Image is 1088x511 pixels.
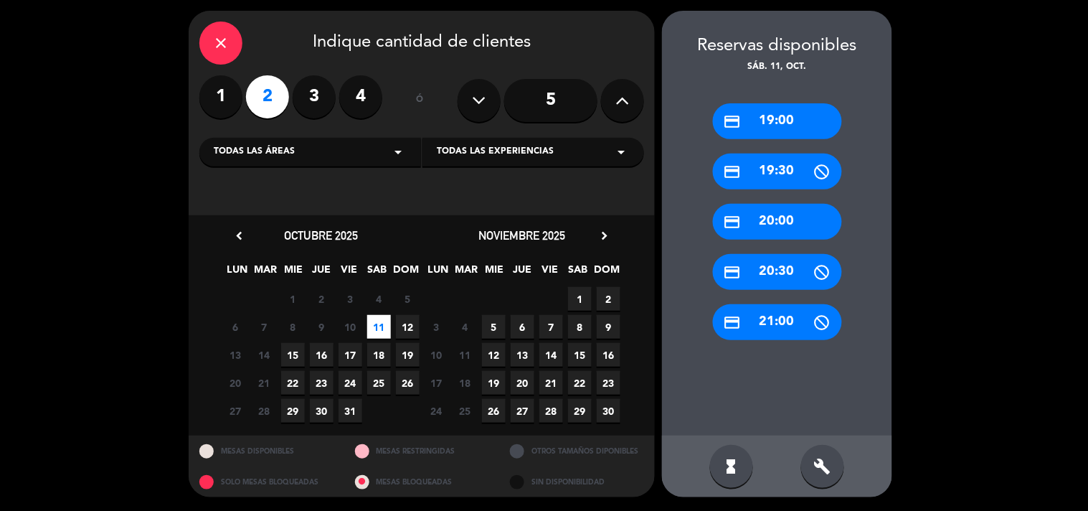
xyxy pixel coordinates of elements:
span: 21 [252,371,276,395]
span: Todas las áreas [214,145,295,159]
span: MAR [254,261,278,285]
span: 29 [281,399,305,423]
div: 20:30 [713,254,842,290]
span: 10 [339,315,362,339]
span: 22 [281,371,305,395]
span: 25 [453,399,477,423]
span: 29 [568,399,592,423]
span: 17 [339,343,362,367]
span: 8 [568,315,592,339]
span: DOM [595,261,618,285]
span: octubre 2025 [285,228,359,243]
span: 26 [396,371,420,395]
span: DOM [394,261,417,285]
span: 31 [339,399,362,423]
span: 16 [310,343,334,367]
div: sáb. 11, oct. [662,60,892,75]
span: 13 [224,343,247,367]
span: 15 [281,343,305,367]
div: SOLO MESAS BLOQUEADAS [189,467,344,497]
span: 3 [339,287,362,311]
div: 21:00 [713,304,842,340]
span: 6 [511,315,534,339]
div: MESAS DISPONIBLES [189,436,344,467]
span: 11 [367,315,391,339]
span: 2 [310,287,334,311]
span: 16 [597,343,620,367]
span: 5 [396,287,420,311]
span: 27 [224,399,247,423]
div: OTROS TAMAÑOS DIPONIBLES [499,436,655,467]
span: 6 [224,315,247,339]
span: 30 [597,399,620,423]
i: credit_card [724,314,742,332]
span: 14 [252,343,276,367]
span: LUN [226,261,250,285]
span: 5 [482,315,506,339]
span: LUN [427,261,450,285]
span: 13 [511,343,534,367]
span: 9 [597,315,620,339]
div: MESAS BLOQUEADAS [344,467,500,497]
i: arrow_drop_down [612,144,630,161]
label: 4 [339,75,382,118]
span: 24 [425,399,448,423]
span: 30 [310,399,334,423]
span: MIE [483,261,506,285]
span: 18 [453,371,477,395]
span: 2 [597,287,620,311]
div: 20:00 [713,204,842,240]
div: MESAS RESTRINGIDAS [344,436,500,467]
span: 20 [224,371,247,395]
i: arrow_drop_down [389,144,407,161]
span: 7 [252,315,276,339]
label: 2 [246,75,289,118]
div: Indique cantidad de clientes [199,22,644,65]
span: 9 [310,315,334,339]
span: 4 [453,315,477,339]
span: VIE [539,261,562,285]
div: ó [397,75,443,126]
span: 18 [367,343,391,367]
span: 7 [539,315,563,339]
span: 28 [252,399,276,423]
span: 15 [568,343,592,367]
i: credit_card [724,113,742,131]
span: 24 [339,371,362,395]
span: 20 [511,371,534,395]
span: SAB [567,261,590,285]
span: 14 [539,343,563,367]
span: 21 [539,371,563,395]
span: 11 [453,343,477,367]
span: 12 [482,343,506,367]
span: 1 [568,287,592,311]
i: credit_card [724,163,742,181]
i: build [814,458,831,475]
span: 23 [310,371,334,395]
div: SIN DISPONIBILIDAD [499,467,655,497]
div: Reservas disponibles [662,32,892,60]
i: hourglass_full [723,458,740,475]
span: 19 [396,343,420,367]
span: 19 [482,371,506,395]
label: 3 [293,75,336,118]
i: credit_card [724,213,742,231]
i: chevron_left [232,228,247,243]
span: 10 [425,343,448,367]
div: 19:00 [713,103,842,139]
span: 8 [281,315,305,339]
i: close [212,34,230,52]
span: 27 [511,399,534,423]
label: 1 [199,75,242,118]
span: MAR [455,261,478,285]
span: noviembre 2025 [479,228,566,243]
span: JUE [310,261,334,285]
span: 25 [367,371,391,395]
span: 3 [425,315,448,339]
span: 22 [568,371,592,395]
span: 28 [539,399,563,423]
span: VIE [338,261,361,285]
div: 19:30 [713,154,842,189]
span: 12 [396,315,420,339]
span: SAB [366,261,389,285]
